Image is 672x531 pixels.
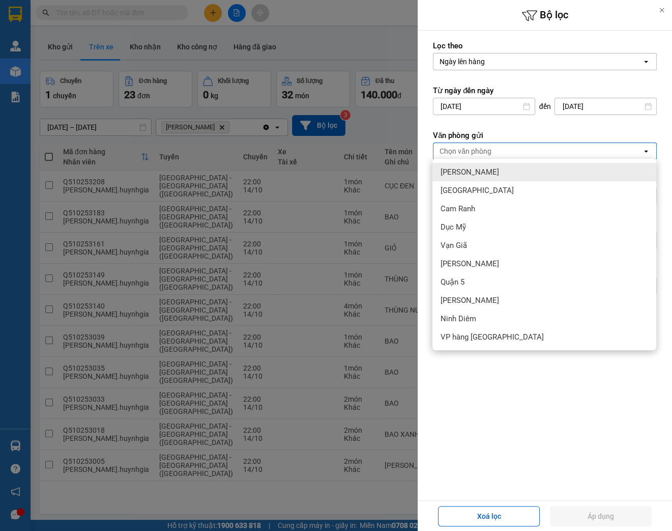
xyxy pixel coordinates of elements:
[441,314,476,324] span: Ninh Diêm
[441,185,514,195] span: [GEOGRAPHIC_DATA]
[433,86,657,96] label: Từ ngày đến ngày
[486,57,487,67] input: Selected Ngày lên hàng.
[440,146,491,156] div: Chọn văn phòng
[441,240,467,250] span: Vạn Giã
[441,332,544,342] span: VP hàng [GEOGRAPHIC_DATA]
[642,147,650,155] svg: open
[432,159,656,350] ul: Menu
[642,58,650,66] svg: open
[441,295,499,305] span: [PERSON_NAME]
[555,98,656,115] input: Select a date.
[433,98,535,115] input: Select a date.
[539,101,551,111] span: đến
[441,277,464,287] span: Quận 5
[418,8,672,23] h6: Bộ lọc
[441,259,499,269] span: [PERSON_NAME]
[550,506,652,526] button: Áp dụng
[433,130,657,141] label: Văn phòng gửi
[441,204,475,214] span: Cam Ranh
[440,57,485,67] div: Ngày lên hàng
[441,222,466,232] span: Dục Mỹ
[441,167,499,177] span: [PERSON_NAME]
[438,506,540,526] button: Xoá lọc
[433,41,657,51] label: Lọc theo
